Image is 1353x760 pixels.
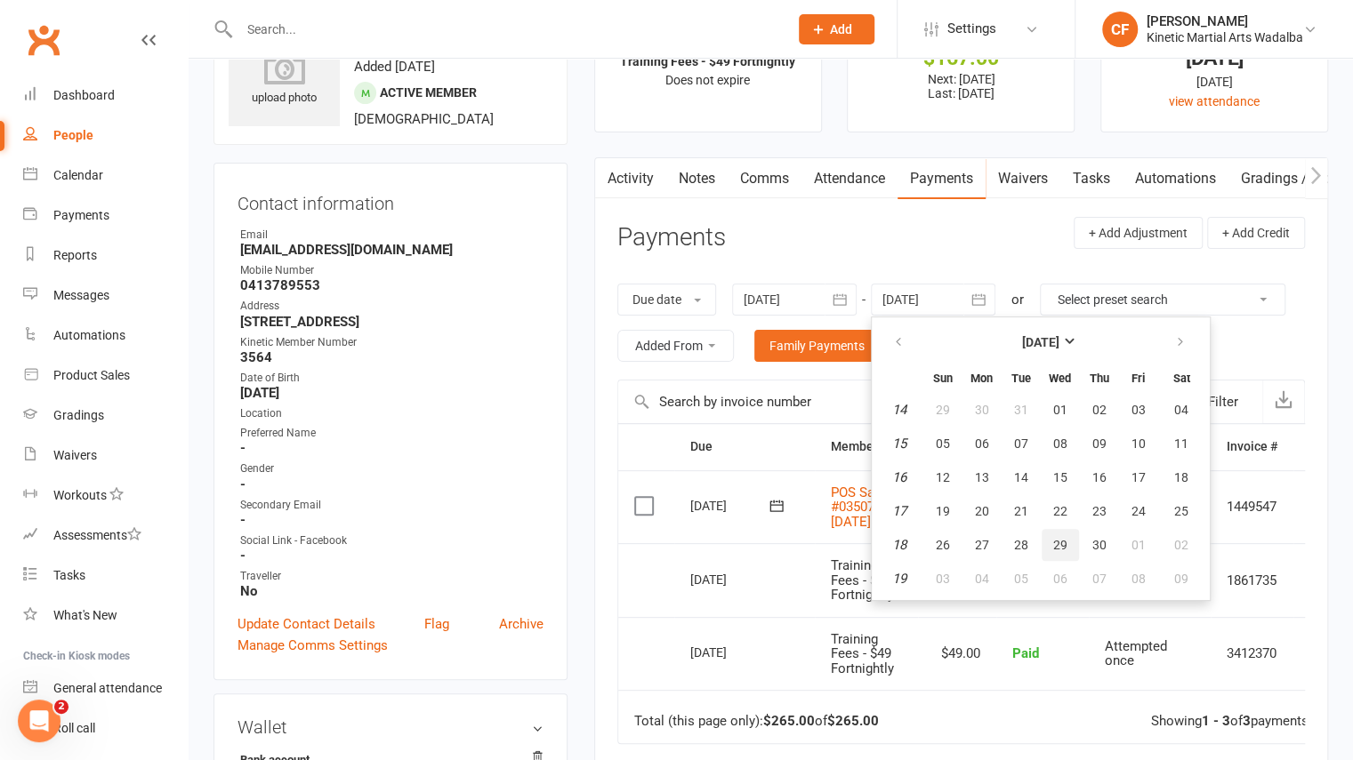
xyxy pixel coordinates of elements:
strong: - [240,440,544,456]
em: 14 [892,402,906,418]
button: 05 [1003,563,1040,595]
span: 03 [1132,403,1146,417]
a: Product Sales [23,356,188,396]
small: Tuesday [1011,372,1031,385]
span: Attempted once [1105,638,1167,669]
span: 29 [936,403,950,417]
button: 15 [1042,461,1079,493]
a: Workouts [23,476,188,516]
div: Roll call [53,721,95,735]
div: upload photo [229,49,340,108]
button: + Add Credit [1207,217,1305,249]
div: Calendar [53,168,103,182]
button: 04 [963,563,1001,595]
button: Filter [1174,380,1262,423]
span: 30 [1092,538,1107,552]
a: Payments [898,158,986,199]
div: CF [1102,12,1138,47]
div: [DATE] [690,565,772,593]
button: 16 [1081,461,1118,493]
a: Tasks [23,556,188,596]
a: People [23,116,188,156]
em: 18 [892,537,906,553]
button: 11 [1159,428,1204,460]
span: Active member [380,85,477,100]
span: Does not expire [665,73,750,87]
span: 23 [1092,504,1107,518]
button: 31 [1003,394,1040,426]
td: $49.00 [918,617,996,691]
span: Training Fees - $49 Fortnightly [831,631,894,676]
div: Workouts [53,488,107,502]
td: 3412370 [1211,617,1293,691]
a: Waivers [986,158,1060,199]
span: 28 [1014,538,1028,552]
span: 29 [1053,538,1067,552]
div: Secondary Email [240,497,544,514]
div: Location [240,405,544,422]
span: 01 [1053,403,1067,417]
td: 1449547 [1211,470,1293,544]
button: 28 [1003,529,1040,561]
div: Traveller [240,568,544,585]
span: 10 [1132,436,1146,451]
span: Add [830,22,852,36]
button: 02 [1081,394,1118,426]
h3: Wallet [238,717,544,737]
iframe: Intercom live chat [18,700,60,742]
span: [DEMOGRAPHIC_DATA] [354,111,494,127]
button: 29 [924,394,962,426]
span: 07 [1014,436,1028,451]
span: 13 [975,470,989,484]
a: Attendance [801,158,898,199]
div: Gradings [53,408,104,422]
a: POS Sale #0350776 - [DATE] [831,484,896,530]
button: 29 [1042,529,1079,561]
button: 20 [963,495,1001,527]
span: 20 [975,504,989,518]
button: 27 [963,529,1001,561]
div: [PERSON_NAME] [1147,13,1303,29]
button: 02 [1159,529,1204,561]
a: Manage Comms Settings [238,635,388,656]
span: 14 [1014,470,1028,484]
span: 24 [1132,504,1146,518]
a: Update Contact Details [238,613,375,635]
th: Invoice # [1211,424,1293,469]
a: Payments [23,196,188,236]
span: 11 [1174,436,1188,451]
small: Monday [970,372,993,385]
div: Gender [240,460,544,477]
span: 05 [1014,572,1028,586]
a: Reports [23,236,188,276]
button: 22 [1042,495,1079,527]
strong: [STREET_ADDRESS] [240,314,544,330]
button: + Add Adjustment [1074,217,1203,249]
span: 15 [1053,470,1067,484]
button: 07 [1003,428,1040,460]
span: 19 [936,504,950,518]
button: 25 [1159,495,1204,527]
div: Waivers [53,448,97,462]
div: People [53,128,93,142]
button: 13 [963,461,1001,493]
button: 23 [1081,495,1118,527]
strong: - [240,548,544,564]
span: 18 [1174,470,1188,484]
span: 26 [936,538,950,552]
div: Dashboard [53,88,115,102]
button: 09 [1081,428,1118,460]
div: Reports [53,248,97,262]
span: 2 [54,700,68,714]
div: Date of Birth [240,370,544,387]
span: 27 [975,538,989,552]
button: 18 [1159,461,1204,493]
div: Mobile Number [240,262,544,279]
a: Activity [595,158,666,199]
div: Automations [53,328,125,342]
span: 05 [936,436,950,451]
button: 01 [1120,529,1157,561]
button: 08 [1120,563,1157,595]
em: 16 [892,469,906,485]
strong: 0413789553 [240,277,544,293]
